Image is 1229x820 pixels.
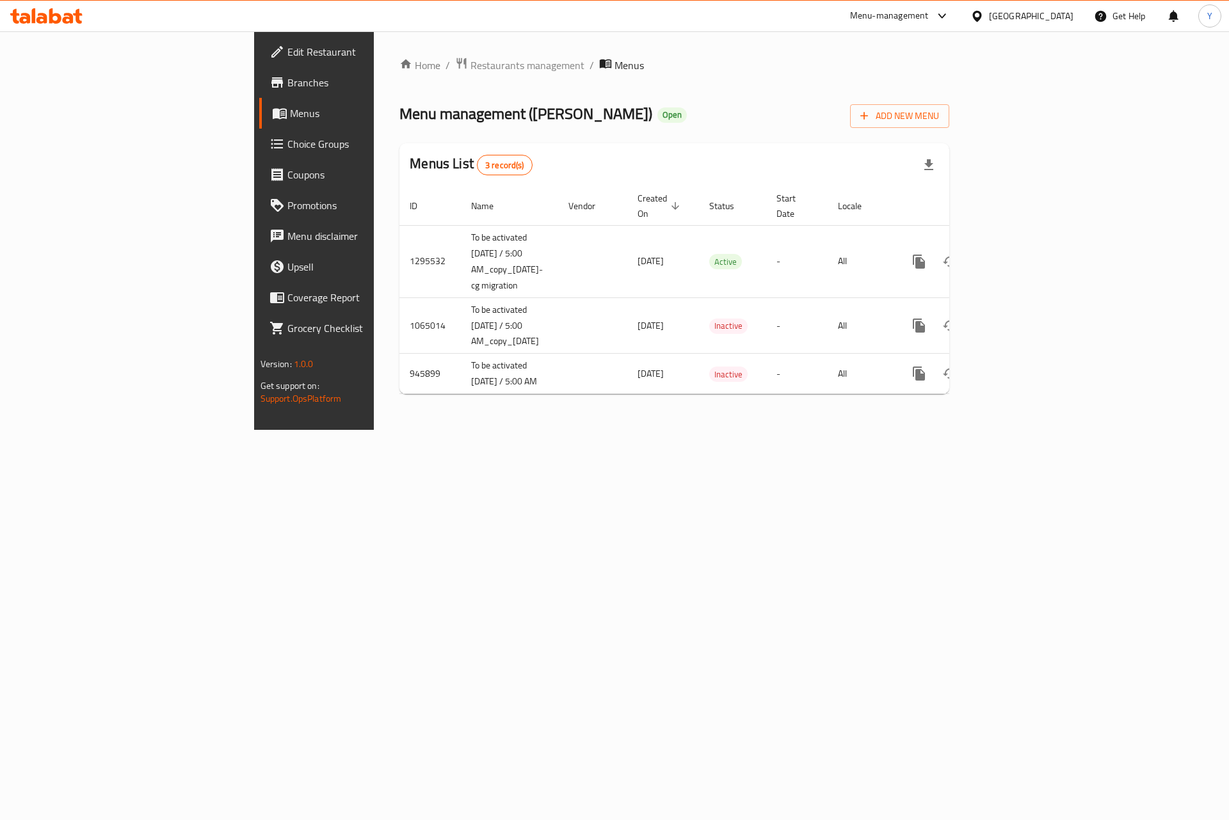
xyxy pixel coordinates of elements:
nav: breadcrumb [399,57,949,74]
a: Choice Groups [259,129,460,159]
a: Grocery Checklist [259,313,460,343]
span: Open [657,109,687,120]
span: Vendor [568,198,612,214]
span: [DATE] [638,253,664,269]
span: Status [709,198,751,214]
span: Start Date [776,191,812,221]
a: Menus [259,98,460,129]
button: more [904,358,935,389]
span: Active [709,255,742,269]
th: Actions [894,187,1037,226]
li: / [590,58,594,73]
div: Open [657,107,687,123]
a: Branches [259,67,460,98]
span: Locale [838,198,878,214]
span: [DATE] [638,365,664,382]
table: enhanced table [399,187,1037,395]
span: Get support on: [261,377,319,394]
span: 3 record(s) [478,159,532,171]
span: Edit Restaurant [287,44,449,59]
span: Coupons [287,167,449,182]
span: Choice Groups [287,136,449,152]
span: Grocery Checklist [287,320,449,336]
span: Menus [614,58,644,73]
span: Name [471,198,510,214]
div: Active [709,254,742,269]
button: Change Status [935,358,965,389]
span: 1.0.0 [294,356,314,372]
td: All [828,297,894,354]
td: All [828,354,894,394]
td: To be activated [DATE] / 5:00 AM_copy_[DATE]-cg migration [461,225,558,297]
a: Upsell [259,251,460,282]
div: Export file [913,150,944,180]
span: [DATE] [638,317,664,334]
a: Edit Restaurant [259,36,460,67]
span: Menus [290,106,449,121]
td: To be activated [DATE] / 5:00 AM [461,354,558,394]
a: Restaurants management [455,57,584,74]
button: Add New Menu [850,104,949,128]
div: Total records count [477,155,533,175]
button: more [904,310,935,341]
h2: Menus List [410,154,532,175]
span: Created On [638,191,684,221]
span: Menu disclaimer [287,228,449,244]
span: Restaurants management [470,58,584,73]
a: Coupons [259,159,460,190]
td: To be activated [DATE] / 5:00 AM_copy_[DATE] [461,297,558,354]
span: Upsell [287,259,449,274]
div: [GEOGRAPHIC_DATA] [989,9,1073,23]
td: - [766,354,828,394]
span: Menu management ( [PERSON_NAME] ) [399,99,652,128]
span: ID [410,198,434,214]
td: - [766,225,828,297]
button: Change Status [935,246,965,277]
td: - [766,297,828,354]
span: Coverage Report [287,290,449,305]
span: Y [1207,9,1212,23]
div: Menu-management [850,8,929,24]
span: Inactive [709,319,748,333]
a: Support.OpsPlatform [261,390,342,407]
a: Coverage Report [259,282,460,313]
span: Inactive [709,367,748,382]
a: Menu disclaimer [259,221,460,251]
span: Add New Menu [860,108,939,124]
button: more [904,246,935,277]
span: Branches [287,75,449,90]
a: Promotions [259,190,460,221]
div: Inactive [709,319,748,334]
span: Promotions [287,198,449,213]
td: All [828,225,894,297]
span: Version: [261,356,292,372]
button: Change Status [935,310,965,341]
